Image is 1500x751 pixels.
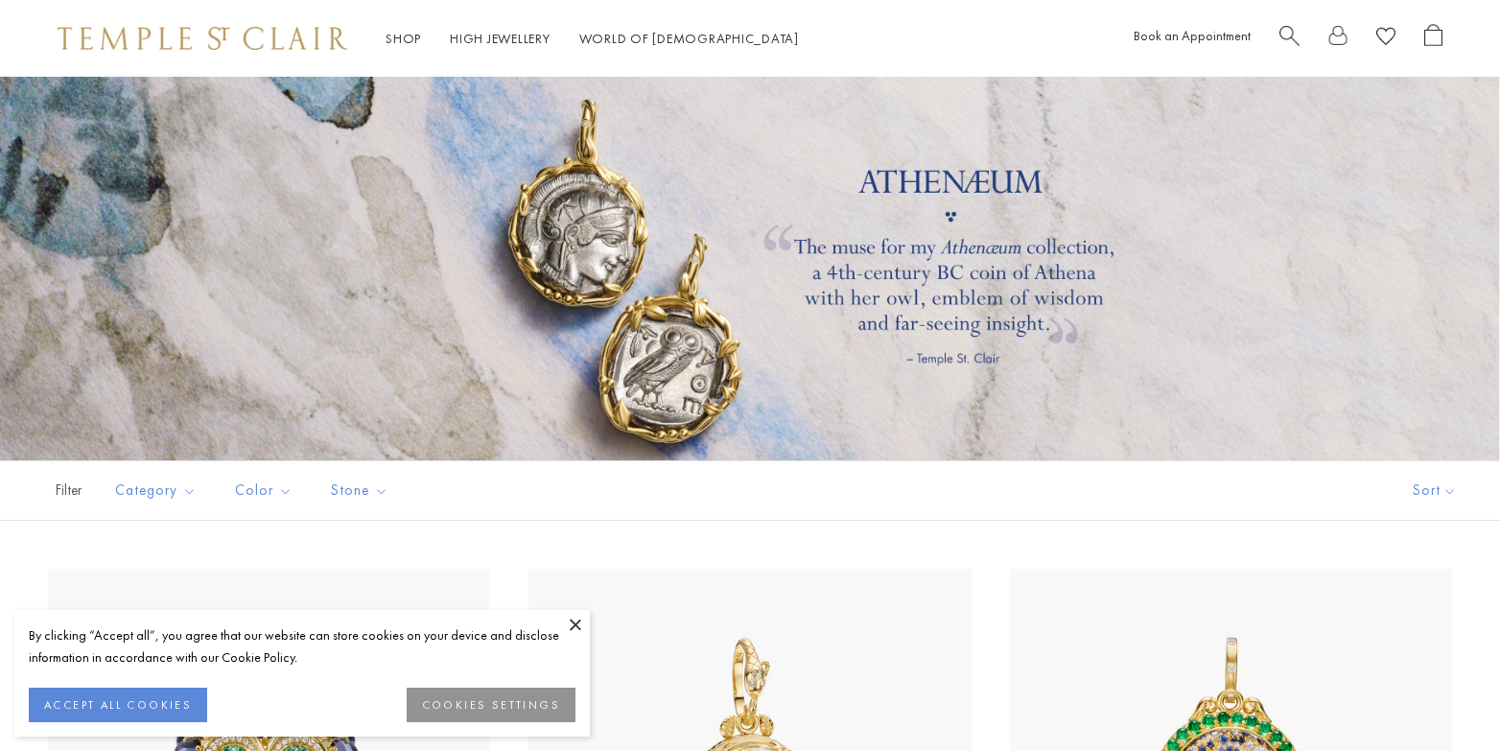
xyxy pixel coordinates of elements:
[1424,24,1442,54] a: Open Shopping Bag
[29,688,207,722] button: ACCEPT ALL COOKIES
[1376,24,1395,54] a: View Wishlist
[1370,461,1500,520] button: Show sort by
[221,469,307,512] button: Color
[407,688,575,722] button: COOKIES SETTINGS
[386,27,799,51] nav: Main navigation
[101,469,211,512] button: Category
[450,30,551,47] a: High JewelleryHigh Jewellery
[1279,24,1300,54] a: Search
[105,479,211,503] span: Category
[1134,27,1251,44] a: Book an Appointment
[58,27,347,50] img: Temple St. Clair
[579,30,799,47] a: World of [DEMOGRAPHIC_DATA]World of [DEMOGRAPHIC_DATA]
[316,469,403,512] button: Stone
[225,479,307,503] span: Color
[321,479,403,503] span: Stone
[29,624,575,669] div: By clicking “Accept all”, you agree that our website can store cookies on your device and disclos...
[1404,661,1481,732] iframe: Gorgias live chat messenger
[386,30,421,47] a: ShopShop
